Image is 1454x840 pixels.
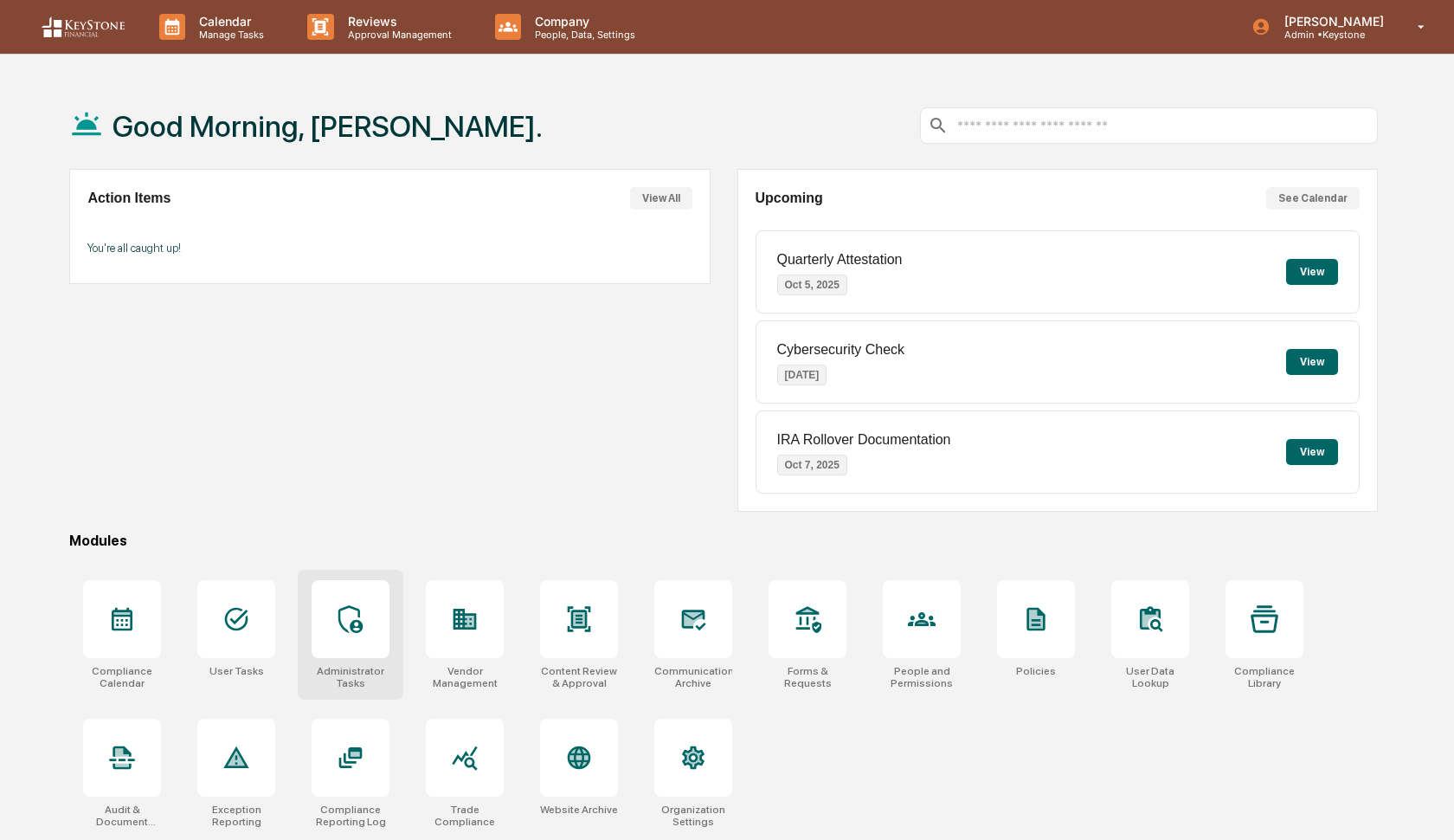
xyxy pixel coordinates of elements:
p: Calendar [185,14,273,29]
div: User Tasks [209,665,264,677]
button: View [1286,349,1338,375]
img: logo [42,16,125,38]
div: Modules [69,533,1378,549]
h1: Good Morning, [PERSON_NAME]. [113,109,543,144]
div: Policies [1016,665,1056,677]
div: People and Permissions [883,665,961,689]
p: Reviews [334,14,460,29]
p: IRA Rollover Documentation [777,432,951,448]
p: Company [521,14,644,29]
p: Oct 7, 2025 [777,455,847,475]
div: Trade Compliance [426,804,504,828]
p: You're all caught up! [87,242,692,255]
p: Approval Management [334,29,460,41]
p: Cybersecurity Check [777,342,905,358]
div: User Data Lookup [1111,665,1189,689]
div: Compliance Calendar [83,665,161,689]
div: Communications Archive [654,665,732,689]
div: Content Review & Approval [540,665,618,689]
div: Forms & Requests [769,665,846,689]
button: View [1286,259,1338,285]
p: Admin • Keystone [1271,29,1393,41]
div: Audit & Document Logs [83,804,161,828]
button: View All [630,187,692,210]
div: Administrator Tasks [312,665,389,689]
div: Website Archive [540,804,618,816]
h2: Upcoming [756,191,823,206]
div: Compliance Library [1226,665,1303,689]
button: View [1286,439,1338,465]
div: Vendor Management [426,665,504,689]
p: People, Data, Settings [521,29,644,41]
p: Quarterly Attestation [777,252,903,268]
div: Organization Settings [654,804,732,828]
div: Compliance Reporting Log [312,804,389,828]
p: [DATE] [777,365,827,385]
p: Oct 5, 2025 [777,275,847,295]
p: [PERSON_NAME] [1271,14,1393,29]
div: Exception Reporting [197,804,275,828]
h2: Action Items [87,191,170,206]
p: Manage Tasks [185,29,273,41]
button: See Calendar [1266,187,1360,210]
